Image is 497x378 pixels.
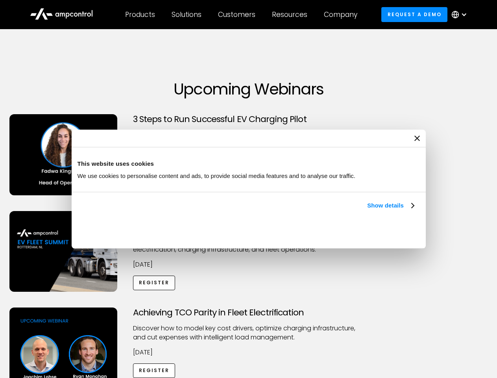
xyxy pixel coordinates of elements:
[272,10,307,19] div: Resources
[324,10,357,19] div: Company
[9,80,488,98] h1: Upcoming Webinars
[133,114,364,124] h3: 3 Steps to Run Successful EV Charging Pilot
[133,276,176,290] a: Register
[133,363,176,378] a: Register
[172,10,201,19] div: Solutions
[381,7,447,22] a: Request a demo
[133,324,364,342] p: Discover how to model key cost drivers, optimize charging infrastructure, and cut expenses with i...
[218,10,255,19] div: Customers
[367,201,414,210] a: Show details
[125,10,155,19] div: Products
[414,135,420,141] button: Close banner
[304,219,417,242] button: Okay
[133,348,364,357] p: [DATE]
[78,172,356,179] span: We use cookies to personalise content and ads, to provide social media features and to analyse ou...
[133,260,364,269] p: [DATE]
[78,159,420,169] div: This website uses cookies
[133,308,364,318] h3: Achieving TCO Parity in Fleet Electrification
